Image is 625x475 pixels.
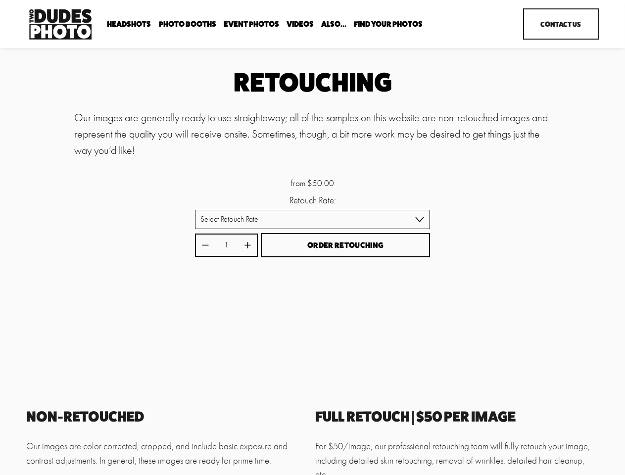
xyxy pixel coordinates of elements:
button: Decrease quantity by 1 [201,241,209,249]
a: folder dropdown [159,19,216,29]
span: Find Your Photos [354,20,423,28]
button: Increase quantity by 1 [243,241,252,249]
img: Two Dudes Photo | Headshots, Portraits &amp; Photo Booths [26,6,95,42]
div: Quantity [195,234,258,257]
h1: Retouching [74,70,550,95]
button: Order Retouching [261,233,430,257]
span: Headshots [107,20,151,28]
p: Our images are color corrected, cropped, and include basic exposure and contrast adjustments. In ... [26,439,310,468]
select: Select Retouch Rate [195,210,431,229]
span: Also... [321,20,346,28]
label: Retouch Rate: [195,195,431,206]
a: Videos [287,19,314,29]
p: Our images are generally ready to use straightaway; all of the samples on this website are non-re... [74,110,550,159]
h3: FULL RETOUCH | $50 Per Image [315,410,599,424]
h3: NON-RETOUCHED [26,410,310,424]
a: Contact Us [523,8,599,40]
span: Photo Booths [159,20,216,28]
span: Order Retouching [307,240,384,250]
a: Event Photos [224,19,279,29]
div: from $50.00 [195,177,431,190]
a: folder dropdown [107,19,151,29]
a: folder dropdown [354,19,423,29]
a: folder dropdown [321,19,346,29]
